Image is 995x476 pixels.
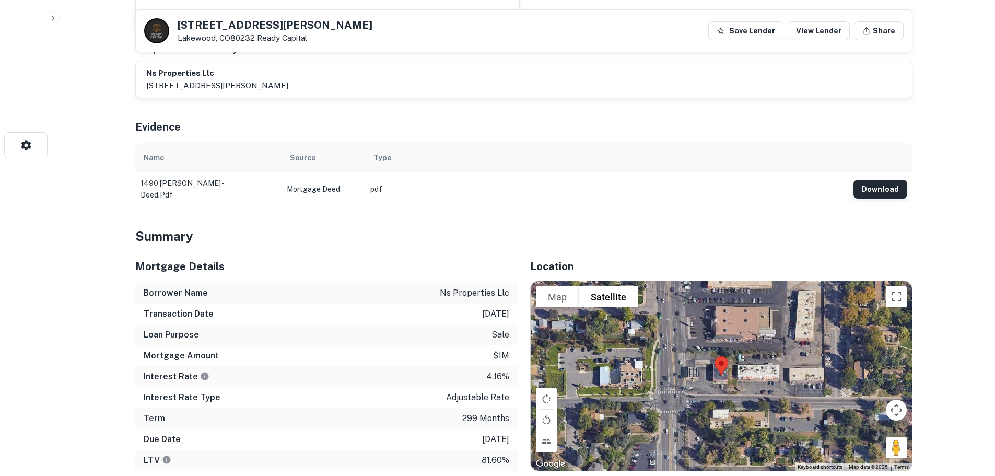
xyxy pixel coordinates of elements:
h6: ns properties llc [146,67,288,79]
svg: LTVs displayed on the website are for informational purposes only and may be reported incorrectly... [162,455,171,465]
div: scrollable content [135,143,912,202]
td: Mortgage Deed [282,172,365,206]
p: sale [491,329,509,341]
h5: Evidence [135,119,181,135]
h6: Interest Rate Type [144,391,220,404]
th: Source [282,143,365,172]
h5: Mortgage Details [135,259,518,274]
button: Show street map [536,286,579,307]
div: Source [290,152,315,164]
p: $1m [493,350,509,362]
button: Rotate map counterclockwise [536,410,557,431]
h6: Transaction Date [144,308,214,320]
h6: Term [144,412,165,425]
a: Open this area in Google Maps (opens a new window) [533,457,568,471]
a: View Lender [788,21,850,40]
h5: [STREET_ADDRESS][PERSON_NAME] [178,20,372,30]
p: [DATE] [482,433,509,446]
p: 81.60% [482,454,509,467]
button: Map camera controls [886,400,907,421]
th: Name [135,143,282,172]
div: Type [373,152,391,164]
h6: Interest Rate [144,370,209,383]
p: 4.16% [486,370,509,383]
a: Terms (opens in new tab) [894,464,909,470]
p: 299 months [462,412,509,425]
td: 1490 [PERSON_NAME] - deed.pdf [135,172,282,206]
p: adjustable rate [446,391,509,404]
button: Save Lender [708,21,783,40]
p: [STREET_ADDRESS][PERSON_NAME] [146,79,288,92]
p: ns properties llc [440,287,509,299]
h4: Summary [135,227,912,246]
a: Ready Capital [257,33,307,42]
h6: Loan Purpose [144,329,199,341]
span: Map data ©2025 [849,464,888,470]
th: Type [365,143,848,172]
button: Keyboard shortcuts [798,463,842,471]
td: pdf [365,172,848,206]
h6: Mortgage Amount [144,350,219,362]
iframe: Chat Widget [943,392,995,443]
h6: Borrower Name [144,287,208,299]
h6: LTV [144,454,171,467]
button: Rotate map clockwise [536,388,557,409]
p: Lakewood, CO80232 [178,33,372,43]
h5: Location [530,259,912,274]
img: Google [533,457,568,471]
button: Share [854,21,904,40]
button: Drag Pegman onto the map to open Street View [886,437,907,458]
button: Download [853,180,907,199]
button: Show satellite imagery [579,286,638,307]
p: [DATE] [482,308,509,320]
button: Tilt map [536,431,557,452]
svg: The interest rates displayed on the website are for informational purposes only and may be report... [200,371,209,381]
button: Toggle fullscreen view [886,286,907,307]
div: Name [144,152,164,164]
h6: Due Date [144,433,181,446]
